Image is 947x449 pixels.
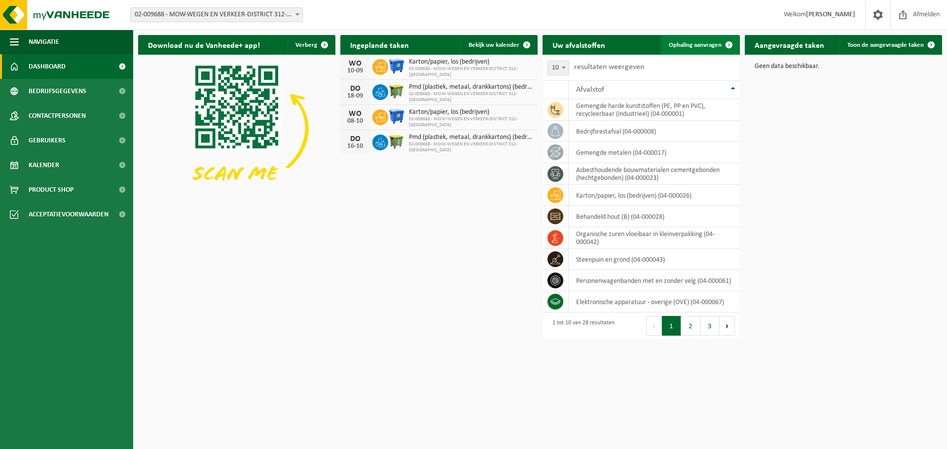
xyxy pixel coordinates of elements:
a: Ophaling aanvragen [661,35,739,55]
span: Contactpersonen [29,104,86,128]
div: DO [345,135,365,143]
span: Afvalstof [576,86,604,94]
button: 1 [662,316,681,336]
span: Dashboard [29,54,66,79]
span: Pmd (plastiek, metaal, drankkartons) (bedrijven) [409,83,533,91]
button: Previous [646,316,662,336]
td: karton/papier, los (bedrijven) (04-000026) [569,185,740,206]
td: organische zuren vloeibaar in kleinverpakking (04-000042) [569,227,740,249]
button: 3 [700,316,720,336]
h2: Download nu de Vanheede+ app! [138,35,270,54]
td: personenwagenbanden met en zonder velg (04-000061) [569,270,740,291]
div: DO [345,85,365,93]
div: 10-09 [345,68,365,74]
a: Bekijk uw kalender [461,35,537,55]
h2: Uw afvalstoffen [543,35,615,54]
span: Karton/papier, los (bedrijven) [409,58,533,66]
td: asbesthoudende bouwmaterialen cementgebonden (hechtgebonden) (04-000023) [569,163,740,185]
div: 08-10 [345,118,365,125]
span: Bedrijfsgegevens [29,79,86,104]
span: Pmd (plastiek, metaal, drankkartons) (bedrijven) [409,134,533,141]
img: WB-1100-HPE-GN-50 [388,133,405,150]
div: WO [345,110,365,118]
span: 02-009688 - MOW-WEGEN EN VERKEER-DISTRICT 312-[GEOGRAPHIC_DATA] [409,141,533,153]
strong: [PERSON_NAME] [806,11,855,18]
button: 2 [681,316,700,336]
p: Geen data beschikbaar. [755,63,932,70]
td: steenpuin en grond (04-000043) [569,249,740,270]
h2: Ingeplande taken [340,35,419,54]
span: Bekijk uw kalender [469,42,519,48]
img: Download de VHEPlus App [138,55,335,203]
span: Gebruikers [29,128,66,153]
img: WB-1100-HPE-BE-01 [388,58,405,74]
span: Product Shop [29,177,73,202]
div: 16-10 [345,143,365,150]
span: Kalender [29,153,59,177]
img: WB-1100-HPE-BE-01 [388,108,405,125]
span: Karton/papier, los (bedrijven) [409,108,533,116]
span: 02-009688 - MOW-WEGEN EN VERKEER-DISTRICT 312-KORTRIJK - KORTRIJK [131,8,302,22]
td: behandeld hout (B) (04-000028) [569,206,740,227]
img: WB-1100-HPE-GN-50 [388,83,405,100]
span: 02-009688 - MOW-WEGEN EN VERKEER-DISTRICT 312-KORTRIJK - KORTRIJK [130,7,303,22]
span: Toon de aangevraagde taken [847,42,924,48]
span: 10 [547,61,569,75]
span: Verberg [295,42,317,48]
td: bedrijfsrestafval (04-000008) [569,121,740,142]
h2: Aangevraagde taken [745,35,834,54]
td: gemengde metalen (04-000017) [569,142,740,163]
td: elektronische apparatuur - overige (OVE) (04-000067) [569,291,740,312]
a: Toon de aangevraagde taken [839,35,941,55]
span: 02-009688 - MOW-WEGEN EN VERKEER-DISTRICT 312-[GEOGRAPHIC_DATA] [409,66,533,78]
span: 02-009688 - MOW-WEGEN EN VERKEER-DISTRICT 312-[GEOGRAPHIC_DATA] [409,91,533,103]
span: Acceptatievoorwaarden [29,202,109,227]
div: 1 tot 10 van 28 resultaten [547,315,615,337]
div: WO [345,60,365,68]
span: Ophaling aanvragen [669,42,722,48]
span: 02-009688 - MOW-WEGEN EN VERKEER-DISTRICT 312-[GEOGRAPHIC_DATA] [409,116,533,128]
span: Navigatie [29,30,59,54]
button: Verberg [288,35,334,55]
div: 18-09 [345,93,365,100]
span: 10 [548,61,569,75]
td: gemengde harde kunststoffen (PE, PP en PVC), recycleerbaar (industrieel) (04-000001) [569,99,740,121]
button: Next [720,316,735,336]
label: resultaten weergeven [574,63,644,71]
